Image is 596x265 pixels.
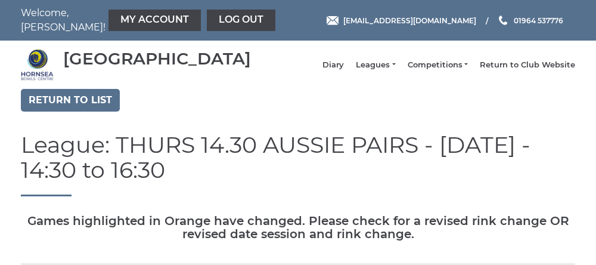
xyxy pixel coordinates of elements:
a: Diary [322,60,344,70]
a: Leagues [356,60,395,70]
span: [EMAIL_ADDRESS][DOMAIN_NAME] [343,16,476,24]
nav: Welcome, [PERSON_NAME]! [21,6,241,35]
div: [GEOGRAPHIC_DATA] [63,50,251,68]
a: Competitions [408,60,468,70]
a: Log out [207,10,275,31]
a: Return to list [21,89,120,112]
a: Email [EMAIL_ADDRESS][DOMAIN_NAME] [327,15,476,26]
h5: Games highlighted in Orange have changed. Please check for a revised rink change OR revised date ... [21,214,575,241]
h1: League: THURS 14.30 AUSSIE PAIRS - [DATE] - 14:30 to 16:30 [21,132,575,196]
img: Email [327,16,339,25]
a: My Account [108,10,201,31]
img: Hornsea Bowls Centre [21,48,54,81]
img: Phone us [499,16,507,25]
span: 01964 537776 [514,16,563,24]
a: Phone us 01964 537776 [497,15,563,26]
a: Return to Club Website [480,60,575,70]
